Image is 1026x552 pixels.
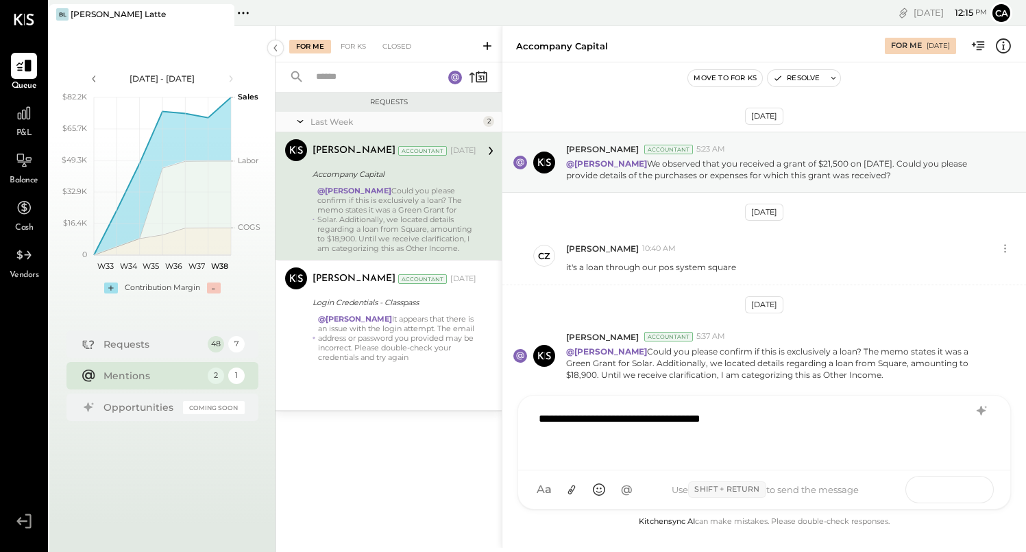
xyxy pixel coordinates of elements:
[566,346,647,357] strong: @[PERSON_NAME]
[208,336,224,352] div: 48
[566,243,639,254] span: [PERSON_NAME]
[688,481,766,498] span: Shift + Return
[644,145,693,154] div: Accountant
[398,146,447,156] div: Accountant
[313,144,395,158] div: [PERSON_NAME]
[82,250,87,259] text: 0
[538,250,550,263] div: CZ
[376,40,418,53] div: Closed
[313,272,395,286] div: [PERSON_NAME]
[103,337,201,351] div: Requests
[566,158,992,181] p: We observed that you received a grant of $21,500 on [DATE]. Could you please provide details of t...
[310,116,480,128] div: Last Week
[97,261,113,271] text: W33
[238,92,258,101] text: Sales
[165,261,182,271] text: W36
[621,483,633,496] span: @
[228,336,245,352] div: 7
[566,346,992,381] p: Could you please confirm if this is exclusively a loan? The memo states it was a Green Grant for ...
[896,5,910,20] div: copy link
[1,100,47,140] a: P&L
[450,274,476,285] div: [DATE]
[238,222,260,232] text: COGS
[183,401,245,414] div: Coming Soon
[906,472,940,507] span: SEND
[334,40,373,53] div: For KS
[119,261,137,271] text: W34
[56,8,69,21] div: BL
[696,144,725,155] span: 5:23 AM
[125,283,200,293] div: Contribution Margin
[313,296,472,309] div: Login Credentials - Classpass
[228,368,245,384] div: 1
[71,8,166,20] div: [PERSON_NAME] Latte
[891,40,922,51] div: For Me
[318,314,392,324] strong: @[PERSON_NAME]
[566,331,639,343] span: [PERSON_NAME]
[642,243,676,254] span: 10:40 AM
[188,261,205,271] text: W37
[745,108,783,125] div: [DATE]
[62,155,87,165] text: $49.3K
[696,331,725,342] span: 5:37 AM
[545,483,552,496] span: a
[10,269,39,282] span: Vendors
[450,145,476,156] div: [DATE]
[566,261,736,273] p: it's a loan through our pos system square
[398,274,447,284] div: Accountant
[745,296,783,313] div: [DATE]
[639,481,892,498] div: Use to send the message
[927,41,950,51] div: [DATE]
[644,332,693,341] div: Accountant
[15,222,33,235] span: Cash
[143,261,159,271] text: W35
[62,187,87,196] text: $32.9K
[103,369,201,383] div: Mentions
[1,195,47,235] a: Cash
[990,2,1012,24] button: Ca
[63,218,87,228] text: $16.4K
[103,400,176,414] div: Opportunities
[688,70,762,86] button: Move to for ks
[914,6,987,19] div: [DATE]
[532,477,557,502] button: Aa
[104,283,118,293] div: +
[1,147,47,187] a: Balance
[238,156,258,165] text: Labor
[566,143,639,155] span: [PERSON_NAME]
[62,92,87,101] text: $82.2K
[208,368,224,384] div: 2
[483,116,494,127] div: 2
[62,123,87,133] text: $65.7K
[210,261,228,271] text: W38
[317,186,476,253] div: Could you please confirm if this is exclusively a loan? The memo states it was a Green Grant for ...
[207,283,221,293] div: -
[1,53,47,93] a: Queue
[516,40,608,53] div: Accompany Capital
[313,167,472,181] div: Accompany Capital
[1,242,47,282] a: Vendors
[318,314,476,362] div: It appears that there is an issue with the login attempt. The email address or password you provi...
[768,70,825,86] button: Resolve
[104,73,221,84] div: [DATE] - [DATE]
[282,97,495,107] div: Requests
[10,175,38,187] span: Balance
[12,80,37,93] span: Queue
[566,158,647,169] strong: @[PERSON_NAME]
[16,128,32,140] span: P&L
[745,204,783,221] div: [DATE]
[317,186,391,195] strong: @[PERSON_NAME]
[289,40,331,53] div: For Me
[614,477,639,502] button: @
